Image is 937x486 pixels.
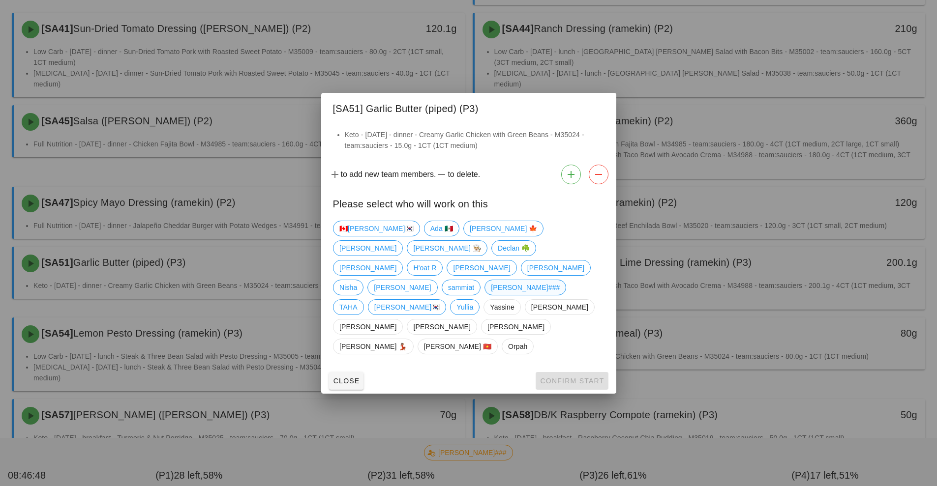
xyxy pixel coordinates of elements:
span: [PERSON_NAME] [487,319,544,334]
span: [PERSON_NAME] [531,300,588,314]
span: Close [333,377,360,385]
span: [PERSON_NAME] [374,280,431,295]
span: Declan ☘️ [497,241,529,256]
span: [PERSON_NAME] 🍁 [469,221,537,236]
span: [PERSON_NAME] [339,241,396,256]
span: TAHA [339,300,358,314]
span: [PERSON_NAME] [339,260,396,275]
span: [PERSON_NAME] [413,319,470,334]
span: [PERSON_NAME] [339,319,396,334]
span: [PERSON_NAME] 🇻🇳 [423,339,491,354]
span: [PERSON_NAME]### [491,280,560,295]
span: Yullia [456,300,473,314]
span: [PERSON_NAME] [527,260,584,275]
span: H'oat R [413,260,436,275]
span: Yassine [490,300,514,314]
span: [PERSON_NAME] [453,260,510,275]
span: Orpah [508,339,527,354]
span: sammiat [448,280,474,295]
span: [PERSON_NAME] 💃🏽 [339,339,407,354]
span: [PERSON_NAME] 👨🏼‍🍳 [413,241,481,256]
li: Keto - [DATE] - dinner - Creamy Garlic Chicken with Green Beans - M35024 - team:sauciers - 15.0g ... [345,129,605,151]
span: Ada 🇲🇽 [430,221,453,236]
span: [PERSON_NAME]🇰🇷 [374,300,440,314]
div: to add new team members. to delete. [321,161,616,188]
div: [SA51] Garlic Butter (piped) (P3) [321,93,616,121]
span: 🇨🇦[PERSON_NAME]🇰🇷 [339,221,414,236]
button: Close [329,372,364,390]
div: Please select who will work on this [321,188,616,217]
span: Nisha [339,280,357,295]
